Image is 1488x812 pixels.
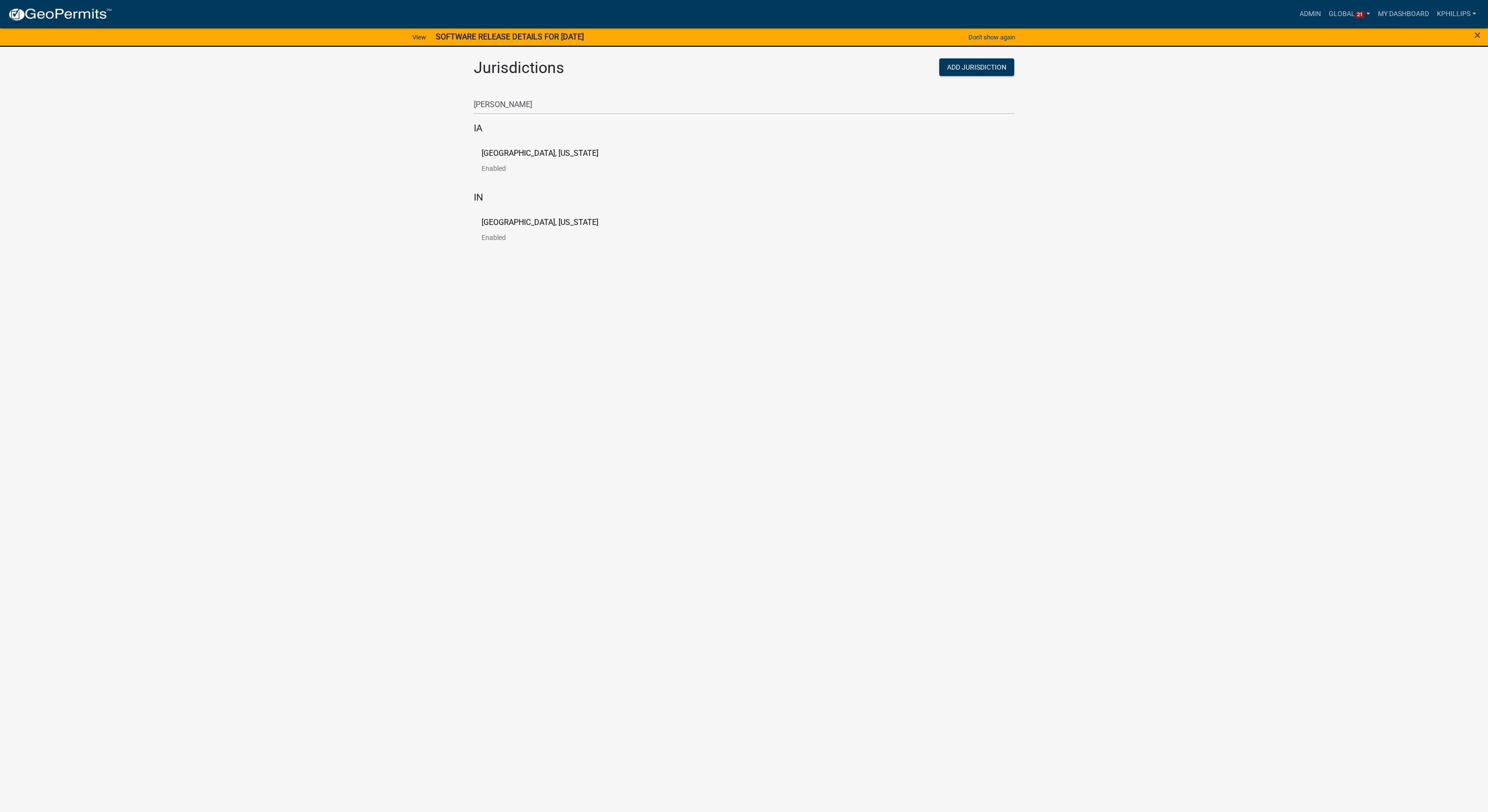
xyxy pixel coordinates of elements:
[482,234,614,241] p: Enabled
[1433,5,1480,23] a: kphillips
[1474,29,1481,41] button: Close
[482,165,614,172] p: Enabled
[1296,5,1325,23] a: Admin
[1325,5,1375,23] a: Global21
[939,58,1014,76] button: Add Jurisdiction
[436,32,584,41] strong: SOFTWARE RELEASE DETAILS FOR [DATE]
[1355,11,1365,19] span: 21
[474,122,1014,134] h5: IA
[1374,5,1433,23] a: My Dashboard
[1474,28,1481,42] span: ×
[474,58,737,77] h2: Jurisdictions
[409,29,430,45] a: View
[482,149,614,180] a: [GEOGRAPHIC_DATA], [US_STATE]Enabled
[965,29,1019,45] button: Don't show again
[482,149,598,157] p: [GEOGRAPHIC_DATA], [US_STATE]
[474,191,1014,203] h5: IN
[482,219,598,226] p: [GEOGRAPHIC_DATA], [US_STATE]
[482,219,614,249] a: [GEOGRAPHIC_DATA], [US_STATE]Enabled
